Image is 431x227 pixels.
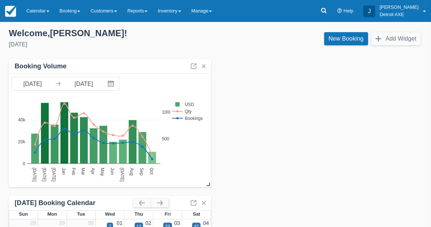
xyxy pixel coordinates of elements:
[47,211,57,217] span: Mon
[165,211,171,217] span: Fri
[134,211,143,217] span: Thu
[117,220,123,226] a: 01
[174,220,180,226] a: 03
[371,32,421,45] button: Add Widget
[363,5,375,17] div: J
[9,40,210,49] div: [DATE]
[146,220,151,226] a: 02
[9,28,210,39] div: Welcome , [PERSON_NAME] !
[344,8,353,14] span: Help
[19,211,28,217] span: Sun
[88,220,94,226] a: 30
[12,77,53,90] input: Start Date
[379,4,419,11] p: [PERSON_NAME]
[104,77,119,90] button: Interact with the calendar and add the check-in date for your trip.
[63,77,104,90] input: End Date
[59,220,65,226] a: 29
[77,211,85,217] span: Tue
[30,220,36,226] a: 28
[5,6,16,17] img: checkfront-main-nav-mini-logo.png
[15,199,133,207] div: [DATE] Booking Calendar
[193,211,200,217] span: Sat
[379,11,419,18] p: Detroit AXE
[203,220,209,226] a: 04
[105,211,115,217] span: Wed
[324,32,368,45] a: New Booking
[15,62,67,71] div: Booking Volume
[337,9,342,14] i: Help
